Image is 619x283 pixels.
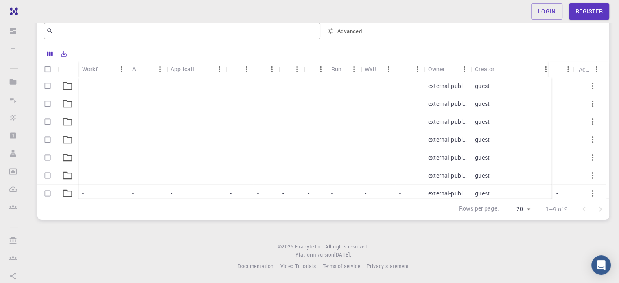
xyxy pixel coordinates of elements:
[331,171,333,180] p: -
[257,100,259,108] p: -
[322,263,360,269] span: Terms of service
[230,82,232,90] p: -
[213,63,226,76] button: Menu
[395,61,424,77] div: Created
[82,82,84,90] p: -
[230,100,232,108] p: -
[291,63,304,76] button: Menu
[171,82,172,90] p: -
[327,61,361,77] div: Run Time
[257,136,259,144] p: -
[365,154,366,162] p: -
[531,3,562,20] a: Login
[361,61,395,77] div: Wait Time
[200,63,213,76] button: Sort
[82,118,84,126] p: -
[411,63,424,76] button: Menu
[331,189,333,197] p: -
[502,203,533,215] div: 20
[171,61,200,77] div: Application Version
[322,262,360,270] a: Terms of service
[230,154,232,162] p: -
[556,82,558,90] p: -
[539,63,552,76] button: Menu
[399,189,401,197] p: -
[82,136,84,144] p: -
[257,189,259,197] p: -
[428,82,467,90] p: external-public
[308,100,309,108] p: -
[171,118,172,126] p: -
[475,61,494,77] div: Creator
[308,154,309,162] p: -
[458,63,471,76] button: Menu
[308,118,309,126] p: -
[230,171,232,180] p: -
[295,251,334,259] span: Platform version
[445,63,458,76] button: Sort
[365,100,366,108] p: -
[153,63,166,76] button: Menu
[475,171,490,180] p: guest
[399,82,401,90] p: -
[399,154,401,162] p: -
[132,189,134,197] p: -
[257,154,259,162] p: -
[115,63,128,76] button: Menu
[282,82,284,90] p: -
[331,118,333,126] p: -
[171,189,172,197] p: -
[128,61,166,77] div: Application
[428,189,467,197] p: external-public
[575,61,603,77] div: Actions
[308,171,309,180] p: -
[556,100,558,108] p: -
[325,243,369,251] span: All rights reserved.
[556,118,558,126] p: -
[240,63,253,76] button: Menu
[546,205,568,213] p: 1–9 of 9
[569,3,609,20] a: Register
[166,61,226,77] div: Application Version
[257,171,259,180] p: -
[562,63,575,76] button: Menu
[304,61,327,77] div: Cores
[556,171,558,180] p: -
[365,189,366,197] p: -
[132,154,134,162] p: -
[334,251,351,259] a: [DATE].
[365,118,366,126] p: -
[238,262,273,270] a: Documentation
[591,255,611,275] div: Open Intercom Messenger
[331,136,333,144] p: -
[348,63,361,76] button: Menu
[399,136,401,144] p: -
[132,100,134,108] p: -
[549,61,575,77] div: Status
[140,63,153,76] button: Sort
[475,118,490,126] p: guest
[295,243,324,250] span: Exabyte Inc.
[367,262,409,270] a: Privacy statement
[295,243,324,251] a: Exabyte Inc.
[226,61,253,77] div: Cluster
[590,63,603,76] button: Menu
[399,171,401,180] p: -
[365,82,366,90] p: -
[253,61,278,77] div: Queue
[82,189,84,197] p: -
[475,82,490,90] p: guest
[282,100,284,108] p: -
[553,63,566,76] button: Sort
[424,61,471,77] div: Owner
[308,82,309,90] p: -
[331,61,348,77] div: Run Time
[282,171,284,180] p: -
[282,154,284,162] p: -
[475,100,490,108] p: guest
[102,63,115,76] button: Sort
[82,61,102,77] div: Workflow Name
[230,63,243,76] button: Sort
[280,263,316,269] span: Video Tutorials
[399,100,401,108] p: -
